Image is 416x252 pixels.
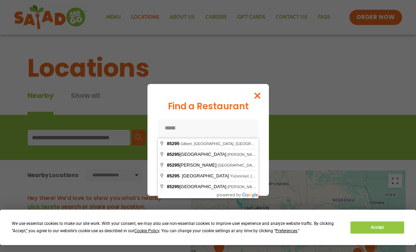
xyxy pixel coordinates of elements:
[227,152,342,157] span: [PERSON_NAME], [GEOGRAPHIC_DATA], [GEOGRAPHIC_DATA]
[350,221,404,234] button: Accept
[12,220,342,235] div: We use essential cookies to make our site work. With your consent, we may also use non-essential ...
[167,141,179,146] span: 85295
[167,152,179,157] span: 85295
[167,162,179,168] span: 85295
[227,185,342,189] span: [PERSON_NAME], [GEOGRAPHIC_DATA], [GEOGRAPHIC_DATA]
[134,228,159,233] span: Cookie Policy
[246,84,269,107] button: Close modal
[167,173,230,178] span: . [GEOGRAPHIC_DATA]
[180,142,275,146] span: Gilbert, [GEOGRAPHIC_DATA], [GEOGRAPHIC_DATA]
[167,173,179,178] span: 85295
[158,100,258,113] div: Find a Restaurant
[275,228,297,233] span: Preferences
[230,174,373,178] span: Yüzüncüyıl, [GEOGRAPHIC_DATA]/[GEOGRAPHIC_DATA], [GEOGRAPHIC_DATA]
[167,162,218,168] span: [PERSON_NAME]
[167,184,227,189] span: [GEOGRAPHIC_DATA]
[218,163,341,167] span: [GEOGRAPHIC_DATA], [GEOGRAPHIC_DATA], [GEOGRAPHIC_DATA]
[167,184,179,189] span: 85295
[167,152,227,157] span: [GEOGRAPHIC_DATA]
